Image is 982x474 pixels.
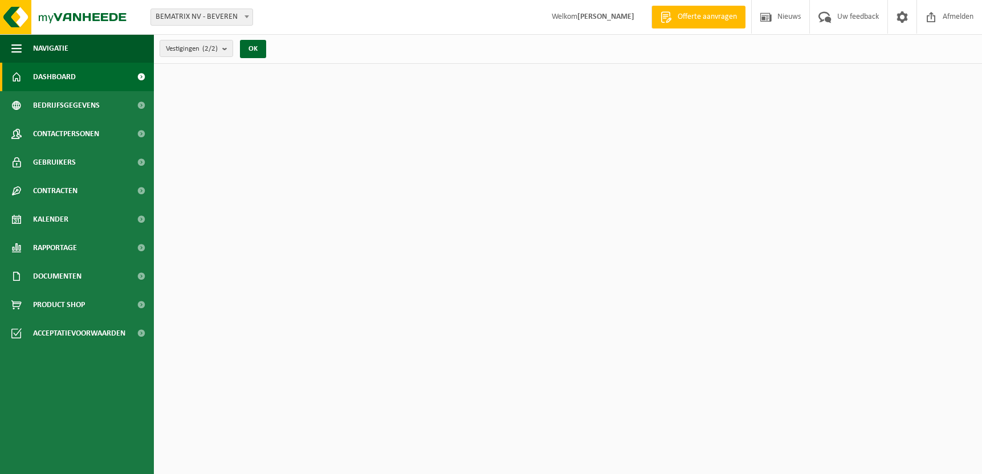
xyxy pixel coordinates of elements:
count: (2/2) [202,45,218,52]
span: Acceptatievoorwaarden [33,319,125,348]
span: Kalender [33,205,68,234]
span: Offerte aanvragen [675,11,740,23]
span: BEMATRIX NV - BEVEREN [150,9,253,26]
span: Bedrijfsgegevens [33,91,100,120]
button: OK [240,40,266,58]
a: Offerte aanvragen [651,6,745,28]
span: Product Shop [33,291,85,319]
span: Documenten [33,262,82,291]
span: Vestigingen [166,40,218,58]
span: Contactpersonen [33,120,99,148]
span: Navigatie [33,34,68,63]
span: Gebruikers [33,148,76,177]
button: Vestigingen(2/2) [160,40,233,57]
span: Rapportage [33,234,77,262]
span: BEMATRIX NV - BEVEREN [151,9,252,25]
span: Dashboard [33,63,76,91]
span: Contracten [33,177,78,205]
strong: [PERSON_NAME] [577,13,634,21]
